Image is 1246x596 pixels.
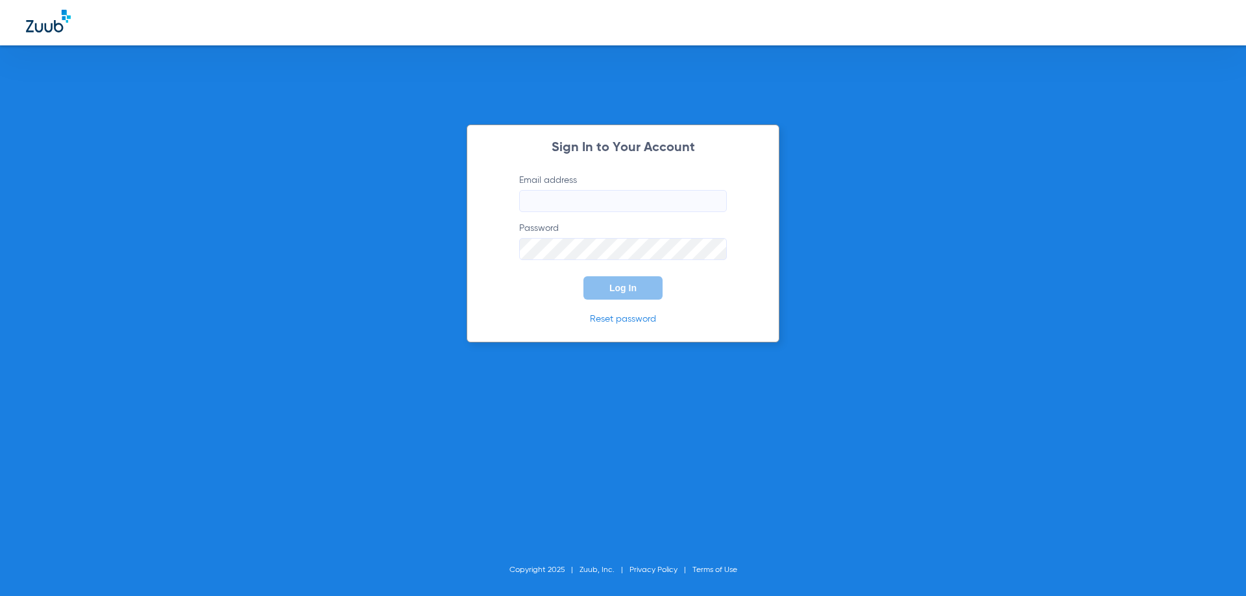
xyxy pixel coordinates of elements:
li: Copyright 2025 [509,564,580,577]
a: Privacy Policy [629,566,678,574]
input: Email address [519,190,727,212]
button: Log In [583,276,663,300]
label: Password [519,222,727,260]
img: Zuub Logo [26,10,71,32]
input: Password [519,238,727,260]
h2: Sign In to Your Account [500,141,746,154]
a: Terms of Use [692,566,737,574]
li: Zuub, Inc. [580,564,629,577]
label: Email address [519,174,727,212]
a: Reset password [590,315,656,324]
span: Log In [609,283,637,293]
